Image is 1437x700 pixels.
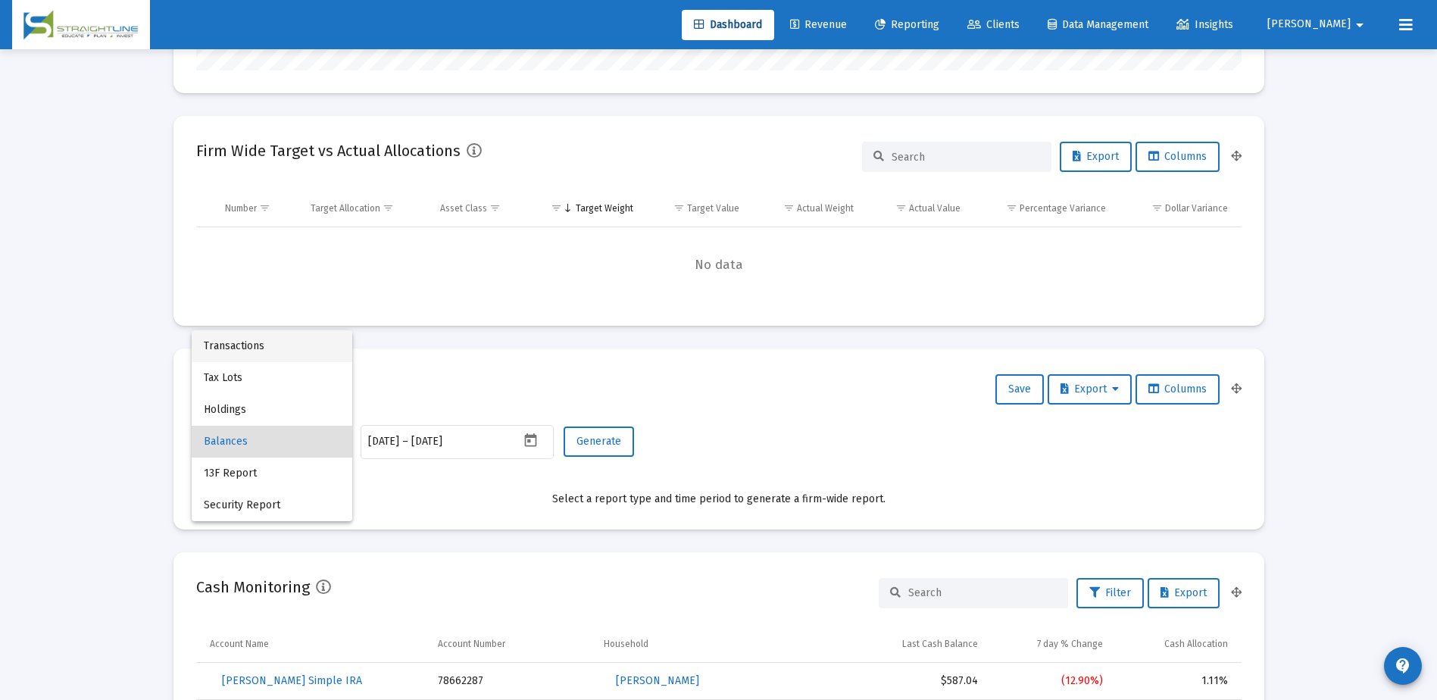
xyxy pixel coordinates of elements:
[204,426,340,458] span: Balances
[204,458,340,489] span: 13F Report
[204,330,340,362] span: Transactions
[204,362,340,394] span: Tax Lots
[204,489,340,521] span: Security Report
[204,394,340,426] span: Holdings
